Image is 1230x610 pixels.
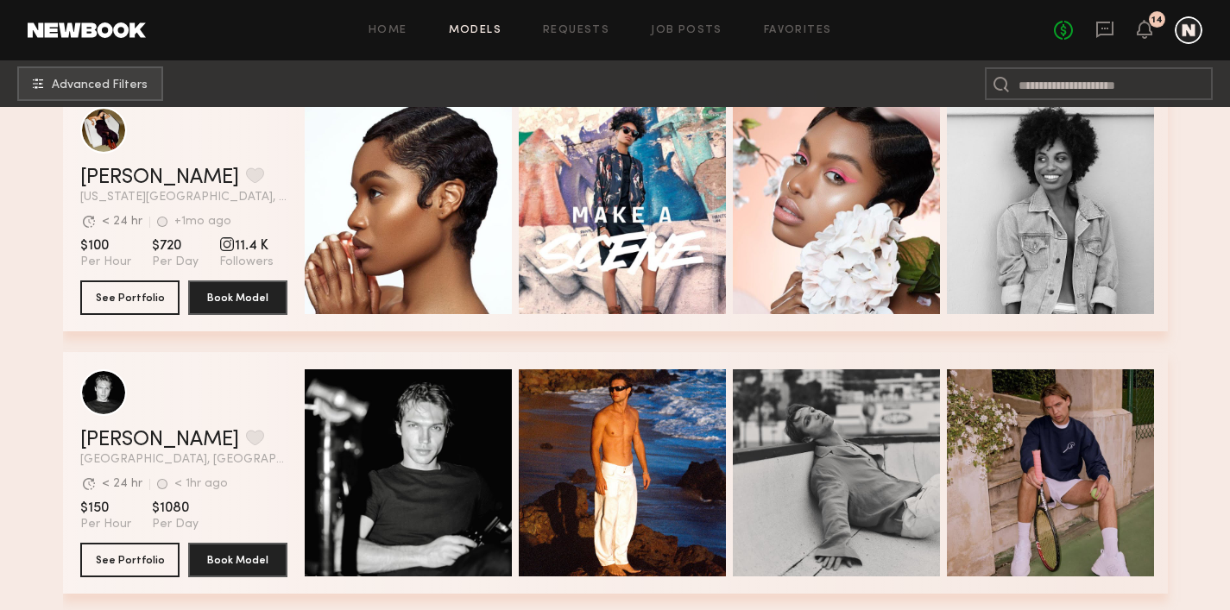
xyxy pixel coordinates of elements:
[80,280,180,315] button: See Portfolio
[80,430,239,450] a: [PERSON_NAME]
[188,280,287,315] button: Book Model
[80,192,287,204] span: [US_STATE][GEOGRAPHIC_DATA], [GEOGRAPHIC_DATA]
[369,25,407,36] a: Home
[543,25,609,36] a: Requests
[152,517,199,532] span: Per Day
[1151,16,1163,25] div: 14
[152,255,199,270] span: Per Day
[102,478,142,490] div: < 24 hr
[651,25,722,36] a: Job Posts
[152,237,199,255] span: $720
[80,517,131,532] span: Per Hour
[188,543,287,577] button: Book Model
[80,454,287,466] span: [GEOGRAPHIC_DATA], [GEOGRAPHIC_DATA]
[52,79,148,91] span: Advanced Filters
[449,25,501,36] a: Models
[152,500,199,517] span: $1080
[80,237,131,255] span: $100
[80,255,131,270] span: Per Hour
[17,66,163,101] button: Advanced Filters
[80,543,180,577] button: See Portfolio
[174,216,231,228] div: +1mo ago
[764,25,832,36] a: Favorites
[174,478,228,490] div: < 1hr ago
[219,237,274,255] span: 11.4 K
[102,216,142,228] div: < 24 hr
[219,255,274,270] span: Followers
[80,500,131,517] span: $150
[80,167,239,188] a: [PERSON_NAME]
